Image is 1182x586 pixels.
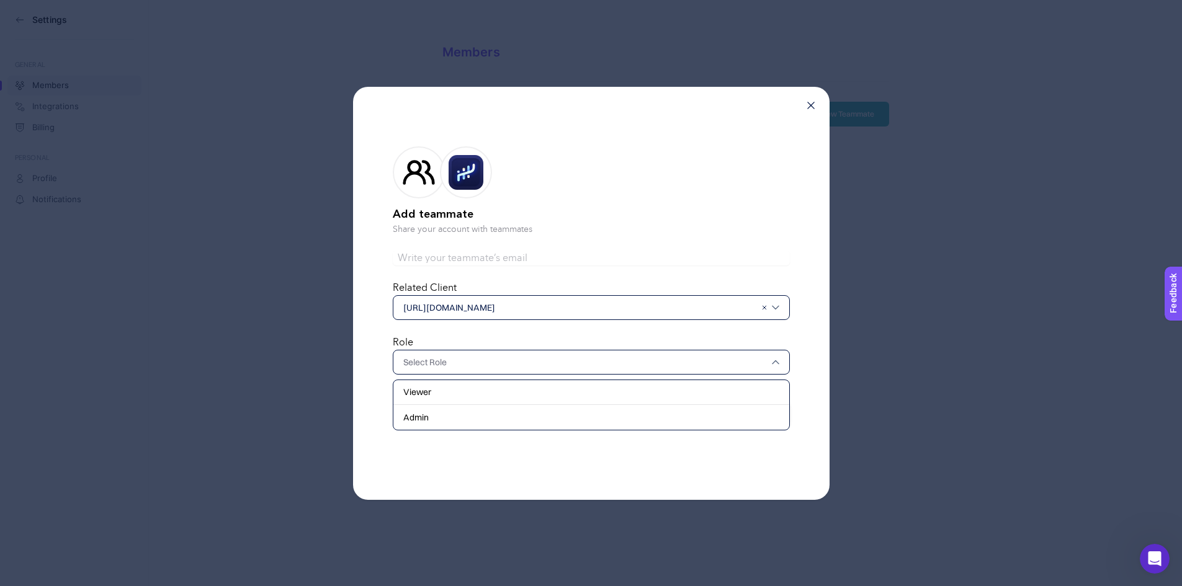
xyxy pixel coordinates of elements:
span: [URL][DOMAIN_NAME] [403,301,756,314]
label: Role [393,337,413,347]
span: Feedback [7,4,47,14]
span: Admin [403,411,429,424]
img: svg%3e [772,358,779,366]
h2: Add teammate [393,206,790,223]
iframe: Intercom live chat [1140,544,1170,574]
p: Share your account with teammates [393,223,790,236]
span: Viewer [403,386,431,398]
input: Select Role [403,356,767,368]
label: Related Client [393,283,457,293]
input: Write your teammate’s email [393,251,790,265]
img: svg%3e [772,304,779,311]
